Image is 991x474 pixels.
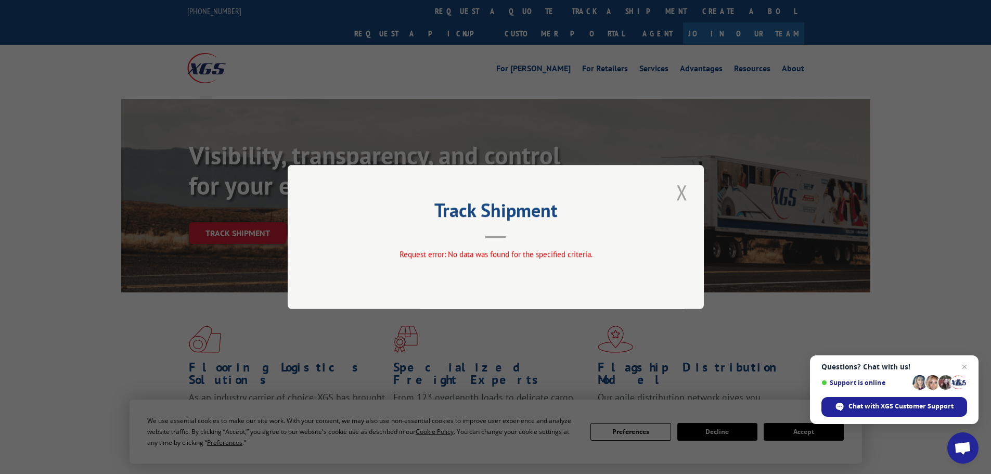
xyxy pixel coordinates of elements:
span: Chat with XGS Customer Support [848,402,954,411]
button: Close modal [673,178,691,207]
span: Questions? Chat with us! [821,363,967,371]
span: Support is online [821,379,909,387]
h2: Track Shipment [340,203,652,223]
span: Chat with XGS Customer Support [821,397,967,417]
a: Open chat [947,432,979,464]
span: Request error: No data was found for the specified criteria. [399,249,592,259]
